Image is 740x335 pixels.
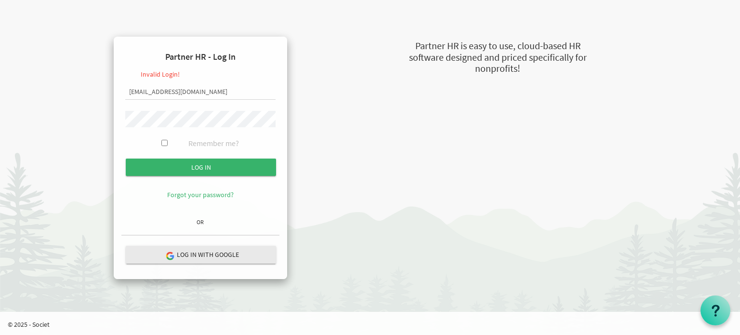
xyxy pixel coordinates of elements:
[126,159,276,176] input: Log in
[188,138,239,149] label: Remember me?
[165,251,174,260] img: google-logo.png
[360,62,635,76] div: nonprofits!
[126,246,276,264] button: Log in with Google
[141,69,200,79] li: Invalid Login!
[8,320,740,329] p: © 2025 - Societ
[360,51,635,65] div: software designed and priced specifically for
[125,84,276,100] input: Email
[167,190,234,199] a: Forgot your password?
[360,39,635,53] div: Partner HR is easy to use, cloud-based HR
[121,219,279,225] h6: OR
[121,44,279,69] h4: Partner HR - Log In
